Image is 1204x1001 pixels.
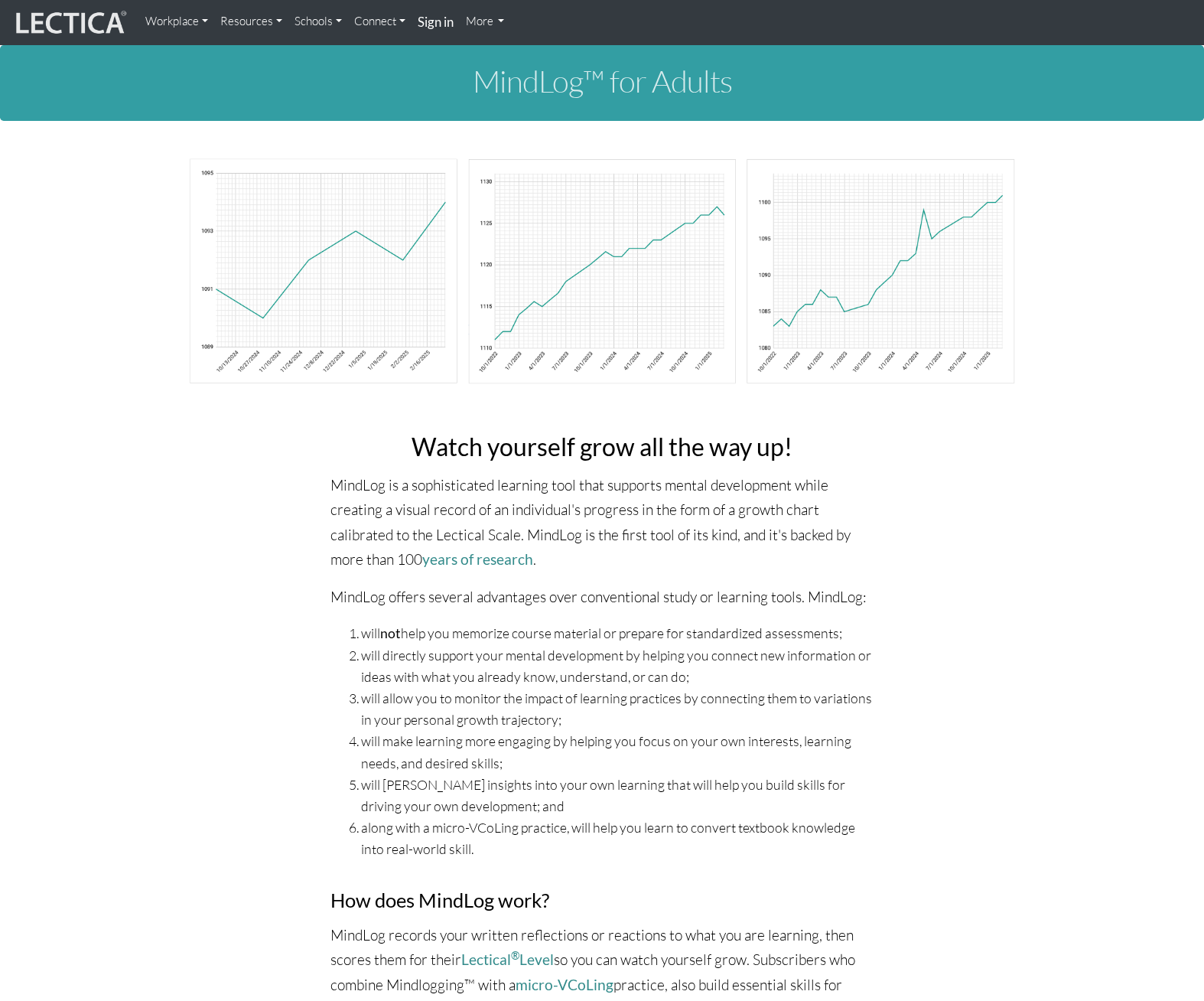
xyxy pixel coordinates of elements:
[361,817,874,859] li: along with a micro-VCoLing practice, will help you learn to convert textbook knowledge into real-...
[12,8,127,37] img: lecticalive
[361,774,874,817] li: will [PERSON_NAME] insights into your own learning that will help you build skills for driving yo...
[330,433,874,460] h2: Watch yourself grow all the way up!
[330,889,874,911] h3: How does MindLog work?
[330,585,874,610] p: MindLog offers several advantages over conventional study or learning tools. MindLog:
[139,6,214,37] a: Workplace
[330,473,874,573] p: MindLog is a sophisticated learning tool that supports mental development while creating a visual...
[380,625,401,641] strong: not
[460,6,511,37] a: More
[412,6,460,39] a: Sign in
[361,622,874,644] li: will help you memorize course material or prepare for standardized assessments;
[288,6,348,37] a: Schools
[511,949,519,962] sup: ®
[461,950,554,968] a: Lectical®Level
[422,550,533,568] a: years of research
[361,687,874,730] li: will allow you to monitor the impact of learning practices by connecting them to variations in yo...
[361,730,874,773] li: will make learning more engaging by helping you focus on your own interests, learning needs, and ...
[418,14,454,30] strong: Sign in
[177,64,1027,98] h1: MindLog™ for Adults
[189,158,1015,385] img: mindlog-chart-banner-adult.png
[516,976,613,993] a: micro-VCoLing
[361,644,874,687] li: will directly support your mental development by helping you connect new information or ideas wit...
[348,6,412,37] a: Connect
[214,6,288,37] a: Resources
